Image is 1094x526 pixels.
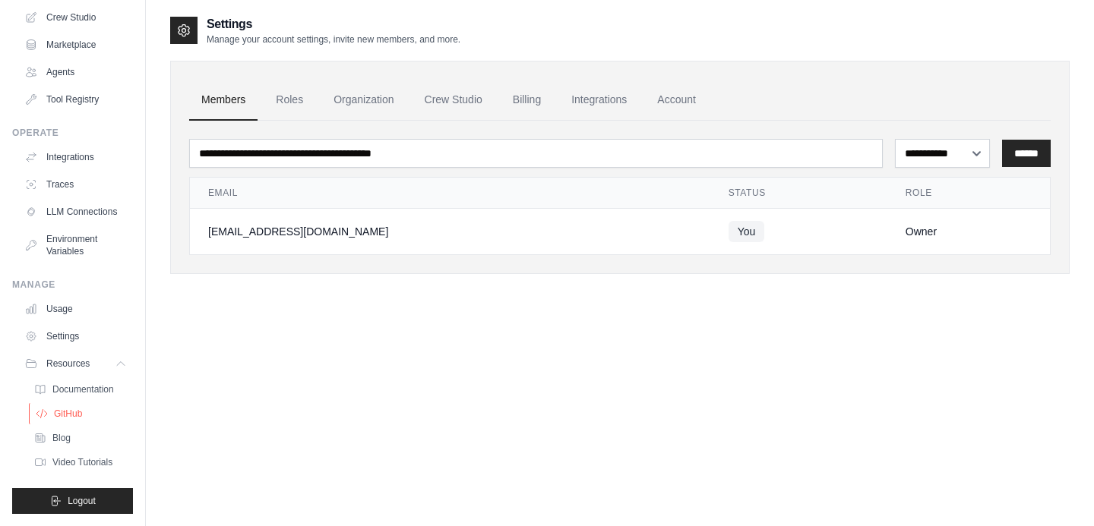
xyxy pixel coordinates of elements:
a: Members [189,80,258,121]
a: Crew Studio [413,80,495,121]
div: Operate [12,127,133,139]
a: Documentation [27,379,133,400]
h2: Settings [207,15,460,33]
th: Status [710,178,887,209]
a: Video Tutorials [27,452,133,473]
a: GitHub [29,403,134,424]
div: [EMAIL_ADDRESS][DOMAIN_NAME] [208,224,692,239]
a: Environment Variables [18,227,133,263]
a: Usage [18,297,133,321]
span: Video Tutorials [52,456,112,468]
span: Logout [68,495,96,507]
span: Resources [46,357,90,370]
span: Documentation [52,383,114,395]
th: Email [190,178,710,209]
a: Agents [18,60,133,84]
p: Manage your account settings, invite new members, and more. [207,33,460,46]
span: Blog [52,432,71,444]
a: Tool Registry [18,87,133,112]
a: Blog [27,427,133,449]
div: Owner [906,224,1032,239]
a: Integrations [559,80,639,121]
a: LLM Connections [18,200,133,224]
a: Settings [18,324,133,348]
span: You [729,221,765,242]
span: GitHub [54,408,82,420]
a: Account [645,80,708,121]
div: Manage [12,279,133,291]
a: Billing [501,80,553,121]
a: Roles [264,80,315,121]
a: Crew Studio [18,5,133,30]
button: Resources [18,351,133,376]
a: Organization [321,80,406,121]
a: Marketplace [18,33,133,57]
a: Integrations [18,145,133,169]
th: Role [887,178,1050,209]
button: Logout [12,488,133,514]
a: Traces [18,172,133,197]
